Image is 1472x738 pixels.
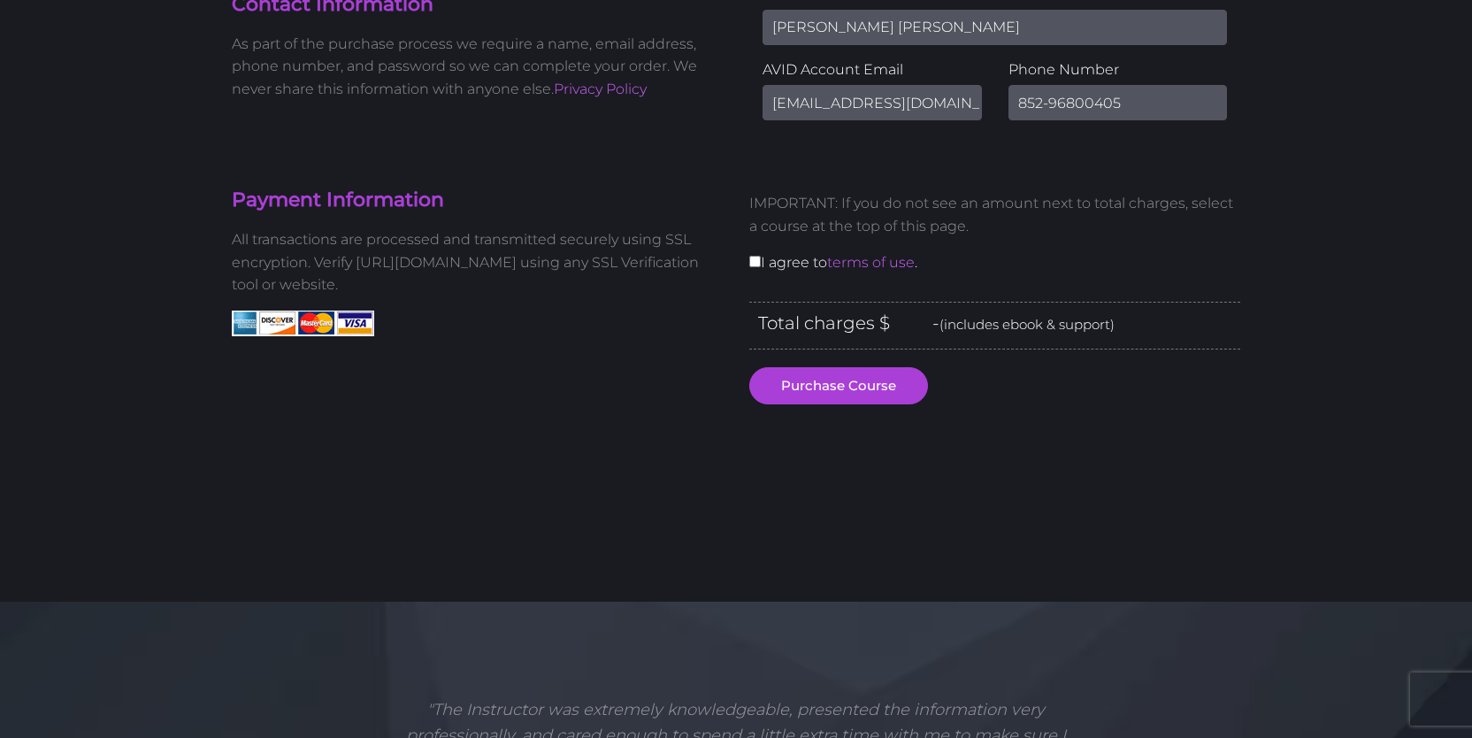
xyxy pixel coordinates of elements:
p: IMPORTANT: If you do not see an amount next to total charges, select a course at the top of this ... [749,192,1240,237]
label: AVID Account Email [763,58,982,81]
p: All transactions are processed and transmitted securely using SSL encryption. Verify [URL][DOMAIN... [232,228,723,296]
div: Total charges $ - [749,302,1240,350]
div: I agree to . [736,178,1253,301]
label: Phone Number [1008,58,1228,81]
h4: Payment Information [232,187,723,214]
a: terms of use [827,254,915,271]
span: (includes ebook & support) [939,316,1115,333]
img: American Express, Discover, MasterCard, Visa [232,311,374,336]
button: Purchase Course [749,367,928,404]
p: As part of the purchase process we require a name, email address, phone number, and password so w... [232,33,723,101]
a: Privacy Policy [554,81,647,97]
